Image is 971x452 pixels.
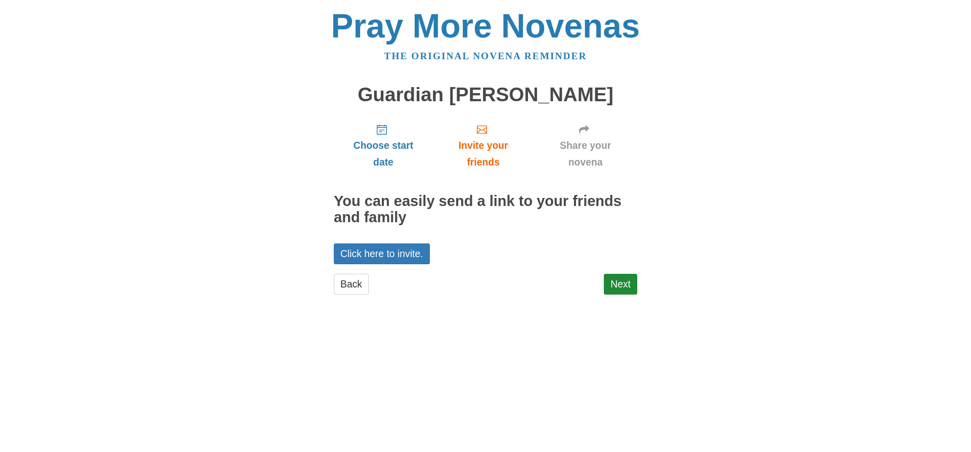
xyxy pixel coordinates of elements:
a: Choose start date [334,115,433,176]
a: Share your novena [534,115,637,176]
span: Invite your friends [443,137,523,171]
a: Pray More Novenas [331,7,640,45]
h2: You can easily send a link to your friends and family [334,193,637,226]
a: Invite your friends [433,115,534,176]
a: The original novena reminder [384,51,587,61]
span: Choose start date [344,137,423,171]
a: Click here to invite. [334,243,430,264]
h1: Guardian [PERSON_NAME] [334,84,637,106]
span: Share your novena [544,137,627,171]
a: Back [334,274,369,295]
a: Next [604,274,637,295]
